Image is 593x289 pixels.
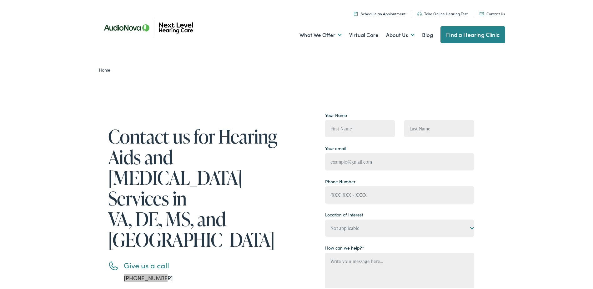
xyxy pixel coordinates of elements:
[404,119,474,136] input: Last Name
[325,144,346,150] label: Your email
[417,11,422,14] img: An icon symbolizing headphones, colored in teal, suggests audio-related services or features.
[299,22,342,45] a: What We Offer
[422,22,433,45] a: Blog
[386,22,415,45] a: About Us
[325,210,363,217] label: Location of Interest
[354,10,358,14] img: Calendar icon representing the ability to schedule a hearing test or hearing aid appointment at N...
[440,25,505,42] a: Find a Hearing Clinic
[325,177,355,184] label: Phone Number
[325,185,474,202] input: (XXX) XXX - XXXX
[108,125,283,249] h1: Contact us for Hearing Aids and [MEDICAL_DATA] Services in VA, DE, MS, and [GEOGRAPHIC_DATA]
[325,152,474,169] input: example@gmail.com
[124,260,283,269] h3: Give us a call
[480,11,484,14] img: An icon representing mail communication is presented in a unique teal color.
[480,10,505,15] a: Contact Us
[325,119,395,136] input: First Name
[417,10,468,15] a: Take Online Hearing Test
[99,65,113,72] a: Home
[325,243,364,250] label: How can we help?
[325,111,347,117] label: Your Name
[349,22,379,45] a: Virtual Care
[124,273,173,281] a: [PHONE_NUMBER]
[354,10,405,15] a: Schedule an Appiontment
